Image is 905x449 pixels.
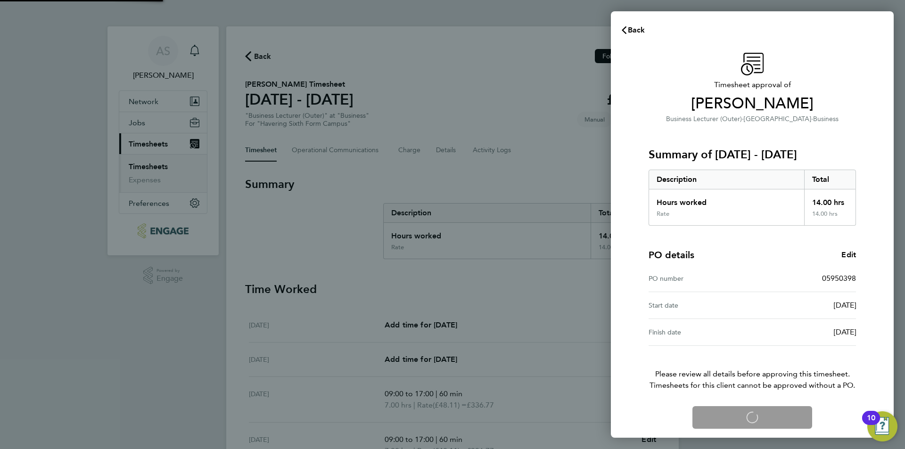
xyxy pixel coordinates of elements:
[867,418,875,430] div: 10
[628,25,645,34] span: Back
[804,189,856,210] div: 14.00 hrs
[822,274,856,283] span: 05950398
[649,94,856,113] span: [PERSON_NAME]
[649,79,856,90] span: Timesheet approval of
[649,170,804,189] div: Description
[804,210,856,225] div: 14.00 hrs
[752,327,856,338] div: [DATE]
[637,346,867,391] p: Please review all details before approving this timesheet.
[649,248,694,261] h4: PO details
[611,21,655,40] button: Back
[649,170,856,226] div: Summary of 15 - 21 Sep 2025
[811,115,813,123] span: ·
[841,249,856,261] a: Edit
[649,147,856,162] h3: Summary of [DATE] - [DATE]
[649,273,752,284] div: PO number
[637,380,867,391] span: Timesheets for this client cannot be approved without a PO.
[666,115,742,123] span: Business Lecturer (Outer)
[742,115,744,123] span: ·
[649,189,804,210] div: Hours worked
[813,115,839,123] span: Business
[841,250,856,259] span: Edit
[744,115,811,123] span: [GEOGRAPHIC_DATA]
[649,327,752,338] div: Finish date
[752,300,856,311] div: [DATE]
[867,411,897,441] button: Open Resource Center, 10 new notifications
[657,210,669,218] div: Rate
[804,170,856,189] div: Total
[649,300,752,311] div: Start date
